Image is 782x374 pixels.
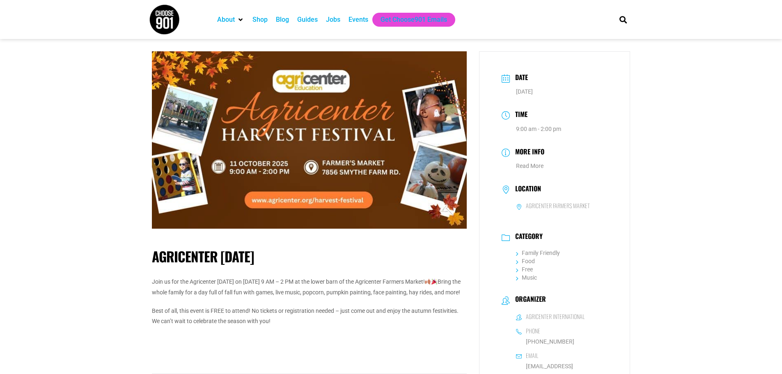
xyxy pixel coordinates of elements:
h6: Email [526,352,538,359]
nav: Main nav [213,13,605,27]
h6: Agricenter International [526,313,585,320]
h3: Location [511,185,541,195]
a: Music [516,274,537,281]
a: About [217,15,235,25]
h3: More Info [511,147,544,158]
span: [DATE] [516,88,533,95]
a: Jobs [326,15,340,25]
h3: Date [511,72,528,84]
h6: Agricenter Farmers Market [526,202,590,209]
a: Family Friendly [516,250,560,256]
h6: Phone [526,327,540,335]
h3: Time [511,109,527,121]
a: Free [516,266,533,273]
a: Events [349,15,368,25]
img: 🍂 [425,279,431,285]
abbr: 9:00 am - 2:00 pm [516,126,561,132]
p: Join us for the Agricenter [DATE] on [DATE] 9 AM – 2 PM at the lower barn of the Agricenter Farme... [152,277,467,297]
div: Search [616,13,630,26]
a: Shop [252,15,268,25]
h3: Organizer [511,295,546,305]
h1: Agricenter [DATE] [152,248,467,265]
a: Read More [516,163,544,169]
div: About [213,13,248,27]
h3: Category [511,232,543,242]
a: Guides [297,15,318,25]
p: Best of all, this event is FREE to attend! No tickets or registration needed – just come out and ... [152,306,467,326]
a: Blog [276,15,289,25]
a: Food [516,258,535,264]
img: 🎉 [431,279,437,285]
a: Get Choose901 Emails [381,15,447,25]
a: [PHONE_NUMBER] [516,337,574,347]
